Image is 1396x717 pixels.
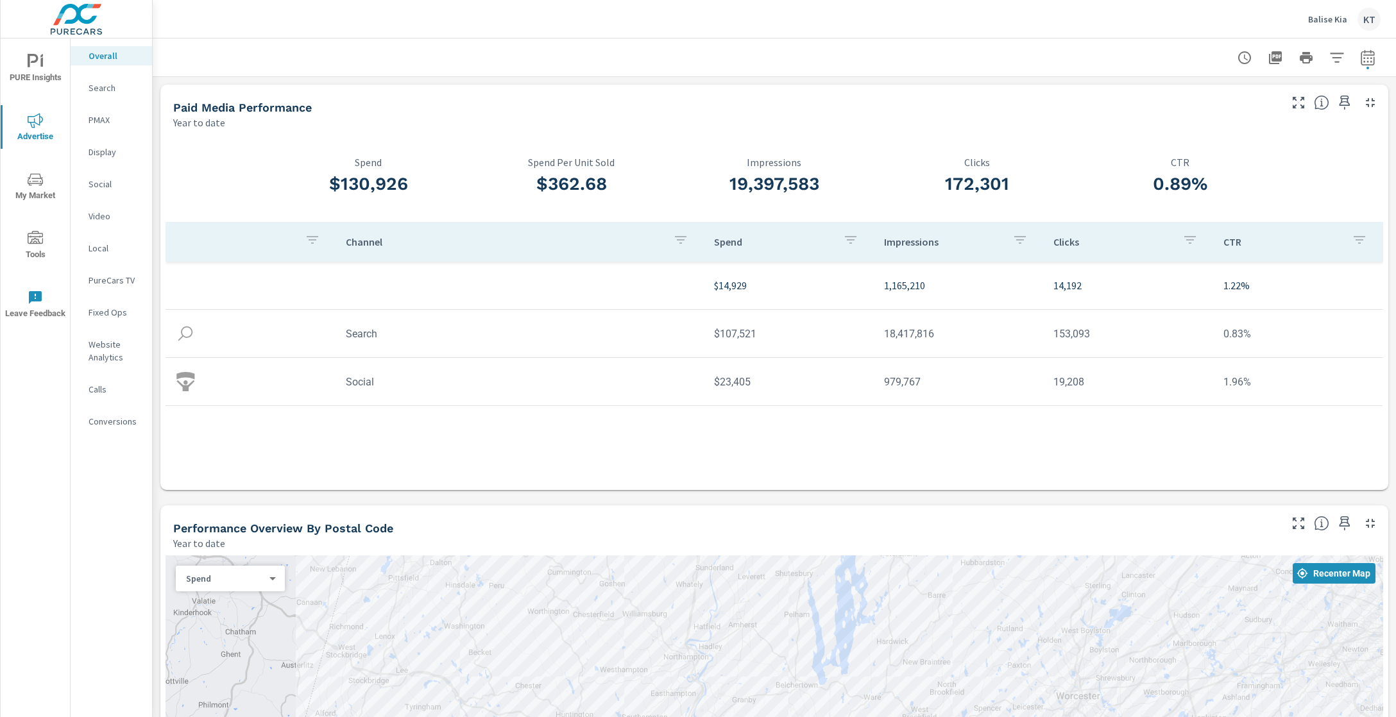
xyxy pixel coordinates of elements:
[71,78,152,97] div: Search
[89,306,142,319] p: Fixed Ops
[71,303,152,322] div: Fixed Ops
[470,173,673,195] h3: $362.68
[1079,156,1282,168] p: CTR
[1288,92,1309,113] button: Make Fullscreen
[884,235,1003,248] p: Impressions
[71,271,152,290] div: PureCars TV
[89,49,142,62] p: Overall
[71,174,152,194] div: Social
[89,114,142,126] p: PMAX
[1360,513,1381,534] button: Minimize Widget
[1213,366,1383,398] td: 1.96%
[1314,516,1329,531] span: Understand performance data by postal code. Individual postal codes can be selected and expanded ...
[71,380,152,399] div: Calls
[1043,366,1213,398] td: 19,208
[1355,45,1381,71] button: Select Date Range
[346,235,663,248] p: Channel
[714,235,833,248] p: Spend
[89,178,142,190] p: Social
[1213,317,1383,350] td: 0.83%
[876,173,1078,195] h3: 172,301
[4,113,66,144] span: Advertise
[4,290,66,321] span: Leave Feedback
[1360,92,1381,113] button: Minimize Widget
[89,210,142,223] p: Video
[336,317,704,350] td: Search
[470,156,673,168] p: Spend Per Unit Sold
[176,372,195,391] img: icon-social.svg
[874,317,1044,350] td: 18,417,816
[71,110,152,130] div: PMAX
[673,173,876,195] h3: 19,397,583
[173,101,312,114] h5: Paid Media Performance
[71,207,152,226] div: Video
[876,156,1078,168] p: Clicks
[1,38,70,333] div: nav menu
[1324,45,1350,71] button: Apply Filters
[1223,278,1373,293] p: 1.22%
[704,317,874,350] td: $107,521
[1308,13,1347,25] p: Balise Kia
[336,366,704,398] td: Social
[1053,278,1203,293] p: 14,192
[1334,92,1355,113] span: Save this to your personalized report
[71,142,152,162] div: Display
[1293,563,1375,584] button: Recenter Map
[176,324,195,343] img: icon-search.svg
[874,366,1044,398] td: 979,767
[4,172,66,203] span: My Market
[1079,173,1282,195] h3: 0.89%
[4,231,66,262] span: Tools
[1223,235,1342,248] p: CTR
[89,81,142,94] p: Search
[1288,513,1309,534] button: Make Fullscreen
[89,415,142,428] p: Conversions
[1298,568,1370,579] span: Recenter Map
[1043,317,1213,350] td: 153,093
[89,146,142,158] p: Display
[173,536,225,551] p: Year to date
[173,115,225,130] p: Year to date
[884,278,1034,293] p: 1,165,210
[714,278,864,293] p: $14,929
[4,54,66,85] span: PURE Insights
[71,46,152,65] div: Overall
[1314,95,1329,110] span: Understand performance metrics over the selected time range.
[71,412,152,431] div: Conversions
[71,335,152,367] div: Website Analytics
[673,156,876,168] p: Impressions
[173,521,393,535] h5: Performance Overview By Postal Code
[176,573,275,585] div: Spend
[1358,8,1381,31] div: KT
[704,366,874,398] td: $23,405
[89,274,142,287] p: PureCars TV
[186,573,264,584] p: Spend
[267,173,470,195] h3: $130,926
[89,242,142,255] p: Local
[1053,235,1172,248] p: Clicks
[267,156,470,168] p: Spend
[1263,45,1288,71] button: "Export Report to PDF"
[71,239,152,258] div: Local
[89,338,142,364] p: Website Analytics
[89,383,142,396] p: Calls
